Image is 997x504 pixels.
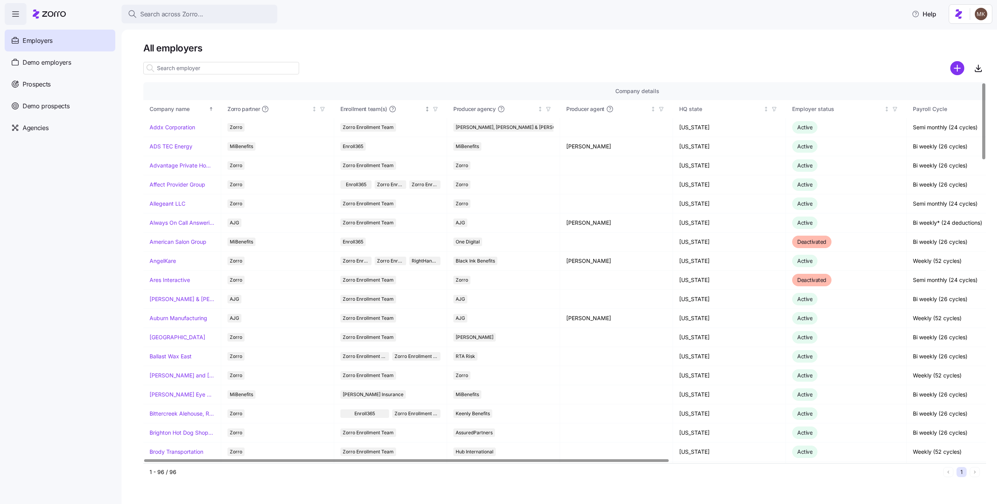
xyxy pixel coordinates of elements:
[230,142,253,151] span: MiBenefits
[673,137,786,156] td: [US_STATE]
[5,51,115,73] a: Demo employers
[673,404,786,423] td: [US_STATE]
[23,58,71,67] span: Demo employers
[150,410,215,418] a: Bittercreek Alehouse, Red Feather Lounge, Diablo & Sons Saloon
[763,106,769,112] div: Not sorted
[343,295,394,303] span: Zorro Enrollment Team
[797,353,812,359] span: Active
[456,219,465,227] span: AJG
[797,429,812,436] span: Active
[343,390,403,399] span: [PERSON_NAME] Insurance
[560,252,673,271] td: [PERSON_NAME]
[456,180,468,189] span: Zorro
[122,5,277,23] button: Search across Zorro...
[797,124,812,130] span: Active
[560,213,673,233] td: [PERSON_NAME]
[456,199,468,208] span: Zorro
[447,100,560,118] th: Producer agencyNot sorted
[673,385,786,404] td: [US_STATE]
[797,257,812,264] span: Active
[456,257,495,265] span: Black Ink Benefits
[150,162,215,169] a: Advantage Private Home Care
[343,371,394,380] span: Zorro Enrollment Team
[797,372,812,379] span: Active
[673,175,786,194] td: [US_STATE]
[679,105,762,113] div: HQ state
[792,105,883,113] div: Employer status
[150,143,192,150] a: ADS TEC Energy
[797,296,812,302] span: Active
[230,352,242,361] span: Zorro
[150,200,185,208] a: Allegeant LLC
[150,257,176,265] a: AngelKare
[23,101,70,111] span: Demo prospects
[673,156,786,175] td: [US_STATE]
[150,219,215,227] a: Always On Call Answering Service
[150,105,207,113] div: Company name
[673,423,786,442] td: [US_STATE]
[143,62,299,74] input: Search employer
[797,200,812,207] span: Active
[673,213,786,233] td: [US_STATE]
[150,352,192,360] a: Ballast Wax East
[913,105,995,113] div: Payroll Cycle
[150,276,190,284] a: Ares Interactive
[412,257,438,265] span: RightHandMan Financial
[150,429,215,437] a: Brighton Hot Dog Shoppe
[221,100,334,118] th: Zorro partnerNot sorted
[905,6,942,22] button: Help
[343,238,363,246] span: Enroll365
[456,314,465,322] span: AJG
[230,314,239,322] span: AJG
[797,334,812,340] span: Active
[230,428,242,437] span: Zorro
[5,117,115,139] a: Agencies
[797,143,812,150] span: Active
[456,238,480,246] span: One Digital
[673,100,786,118] th: HQ stateNot sorted
[334,100,447,118] th: Enrollment team(s)Not sorted
[797,238,826,245] span: Deactivated
[230,161,242,170] span: Zorro
[150,391,215,398] a: [PERSON_NAME] Eye Associates
[343,257,369,265] span: Zorro Enrollment Team
[673,309,786,328] td: [US_STATE]
[650,106,656,112] div: Not sorted
[23,79,51,89] span: Prospects
[343,123,394,132] span: Zorro Enrollment Team
[560,309,673,328] td: [PERSON_NAME]
[343,314,394,322] span: Zorro Enrollment Team
[412,180,438,189] span: Zorro Enrollment Experts
[797,219,812,226] span: Active
[343,352,387,361] span: Zorro Enrollment Team
[884,106,890,112] div: Not sorted
[456,123,577,132] span: [PERSON_NAME], [PERSON_NAME] & [PERSON_NAME]
[346,180,366,189] span: Enroll365
[975,8,987,20] img: 5ab780eebedb11a070f00e4a129a1a32
[456,276,468,284] span: Zorro
[797,162,812,169] span: Active
[150,468,940,476] div: 1 - 96 / 96
[208,106,214,112] div: Sorted ascending
[230,238,253,246] span: MiBenefits
[453,105,496,113] span: Producer agency
[425,106,430,112] div: Not sorted
[343,333,394,342] span: Zorro Enrollment Team
[970,467,980,477] button: Next page
[797,315,812,321] span: Active
[797,181,812,188] span: Active
[912,9,936,19] span: Help
[786,100,907,118] th: Employer statusNot sorted
[230,123,242,132] span: Zorro
[150,448,203,456] a: Brody Transportation
[797,410,812,417] span: Active
[456,390,479,399] span: MiBenefits
[797,448,812,455] span: Active
[140,9,203,19] span: Search across Zorro...
[343,428,394,437] span: Zorro Enrollment Team
[950,61,964,75] svg: add icon
[456,428,493,437] span: AssuredPartners
[230,371,242,380] span: Zorro
[673,366,786,385] td: [US_STATE]
[797,391,812,398] span: Active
